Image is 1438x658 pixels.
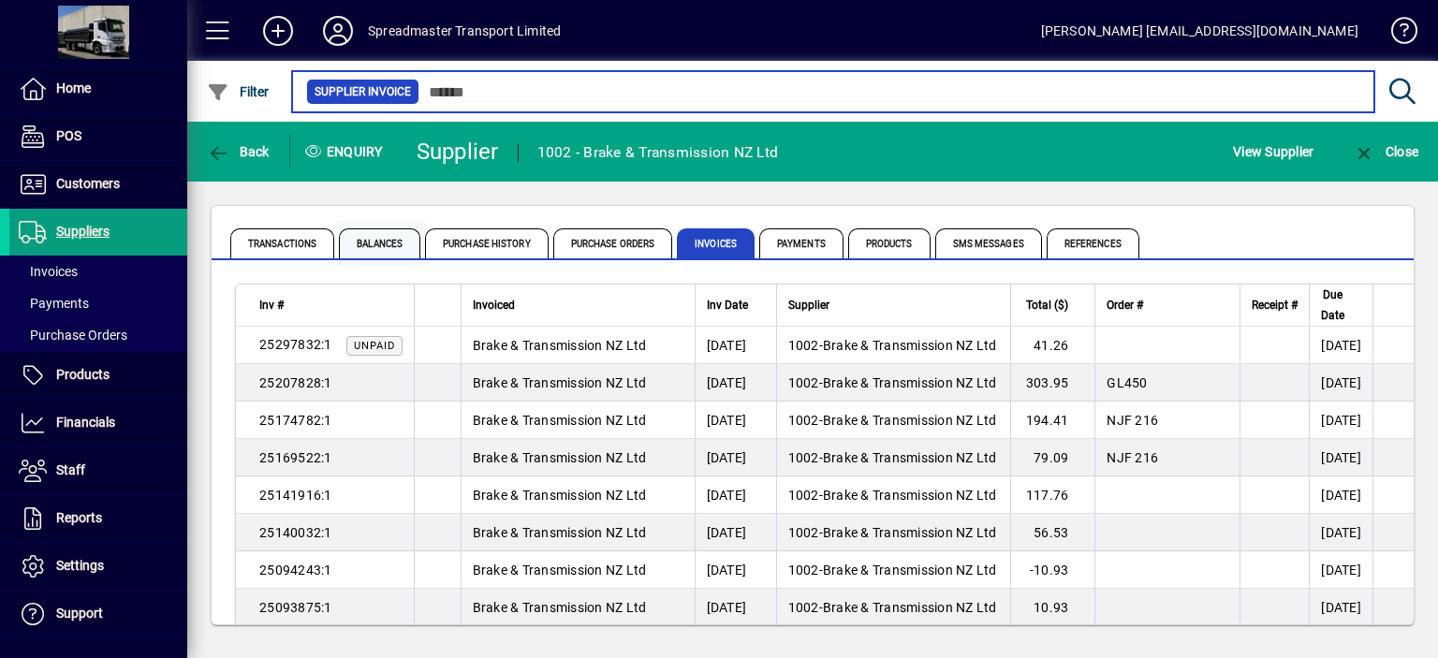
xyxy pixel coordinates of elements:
[788,600,819,615] span: 1002
[776,402,1010,439] td: -
[695,476,776,514] td: [DATE]
[9,447,187,494] a: Staff
[788,488,819,503] span: 1002
[1010,364,1095,402] td: 303.95
[823,488,997,503] span: Brake & Transmission NZ Ltd
[473,600,647,615] span: Brake & Transmission NZ Ltd
[9,495,187,542] a: Reports
[823,413,997,428] span: Brake & Transmission NZ Ltd
[823,338,997,353] span: Brake & Transmission NZ Ltd
[788,295,829,315] span: Supplier
[695,402,776,439] td: [DATE]
[1107,375,1147,390] span: GL450
[695,589,776,626] td: [DATE]
[677,228,755,258] span: Invoices
[1377,4,1415,65] a: Knowledge Base
[1228,135,1318,168] button: View Supplier
[473,338,647,353] span: Brake & Transmission NZ Ltd
[776,589,1010,626] td: -
[823,563,997,578] span: Brake & Transmission NZ Ltd
[207,144,270,159] span: Back
[553,228,673,258] span: Purchase Orders
[1309,402,1372,439] td: [DATE]
[1107,450,1158,465] span: NJF 216
[473,295,515,315] span: Invoiced
[248,14,308,48] button: Add
[1010,439,1095,476] td: 79.09
[315,82,411,101] span: Supplier Invoice
[425,228,549,258] span: Purchase History
[1321,285,1361,326] div: Due Date
[788,450,819,465] span: 1002
[9,352,187,399] a: Products
[823,600,997,615] span: Brake & Transmission NZ Ltd
[56,415,115,430] span: Financials
[9,161,187,208] a: Customers
[9,319,187,351] a: Purchase Orders
[259,600,332,615] span: 25093875:1
[290,137,403,167] div: Enquiry
[259,450,332,465] span: 25169522:1
[202,75,274,109] button: Filter
[707,295,765,315] div: Inv Date
[707,295,748,315] span: Inv Date
[473,413,647,428] span: Brake & Transmission NZ Ltd
[56,176,120,191] span: Customers
[1309,364,1372,402] td: [DATE]
[9,400,187,446] a: Financials
[259,413,332,428] span: 25174782:1
[56,558,104,573] span: Settings
[1107,295,1228,315] div: Order #
[207,84,270,99] span: Filter
[1047,228,1139,258] span: References
[1309,589,1372,626] td: [DATE]
[1309,439,1372,476] td: [DATE]
[339,228,420,258] span: Balances
[1309,476,1372,514] td: [DATE]
[19,296,89,311] span: Payments
[56,224,110,239] span: Suppliers
[537,138,779,168] div: 1002 - Brake & Transmission NZ Ltd
[354,340,395,352] span: Unpaid
[1348,135,1423,168] button: Close
[473,563,647,578] span: Brake & Transmission NZ Ltd
[935,228,1042,258] span: SMS Messages
[9,591,187,637] a: Support
[473,295,683,315] div: Invoiced
[1010,589,1095,626] td: 10.93
[202,135,274,168] button: Back
[230,228,334,258] span: Transactions
[848,228,931,258] span: Products
[695,551,776,589] td: [DATE]
[259,337,332,352] span: 25297832:1
[776,476,1010,514] td: -
[1309,514,1372,551] td: [DATE]
[56,128,81,143] span: POS
[1233,137,1313,167] span: View Supplier
[776,551,1010,589] td: -
[788,375,819,390] span: 1002
[1010,327,1095,364] td: 41.26
[1010,551,1095,589] td: -10.93
[56,80,91,95] span: Home
[473,375,647,390] span: Brake & Transmission NZ Ltd
[259,563,332,578] span: 25094243:1
[788,525,819,540] span: 1002
[9,543,187,590] a: Settings
[187,135,290,168] app-page-header-button: Back
[19,264,78,279] span: Invoices
[473,450,647,465] span: Brake & Transmission NZ Ltd
[473,525,647,540] span: Brake & Transmission NZ Ltd
[1309,551,1372,589] td: [DATE]
[776,364,1010,402] td: -
[473,488,647,503] span: Brake & Transmission NZ Ltd
[308,14,368,48] button: Profile
[695,364,776,402] td: [DATE]
[1041,16,1358,46] div: [PERSON_NAME] [EMAIL_ADDRESS][DOMAIN_NAME]
[9,256,187,287] a: Invoices
[368,16,561,46] div: Spreadmaster Transport Limited
[1309,327,1372,364] td: [DATE]
[1252,295,1298,315] span: Receipt #
[56,510,102,525] span: Reports
[1107,295,1143,315] span: Order #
